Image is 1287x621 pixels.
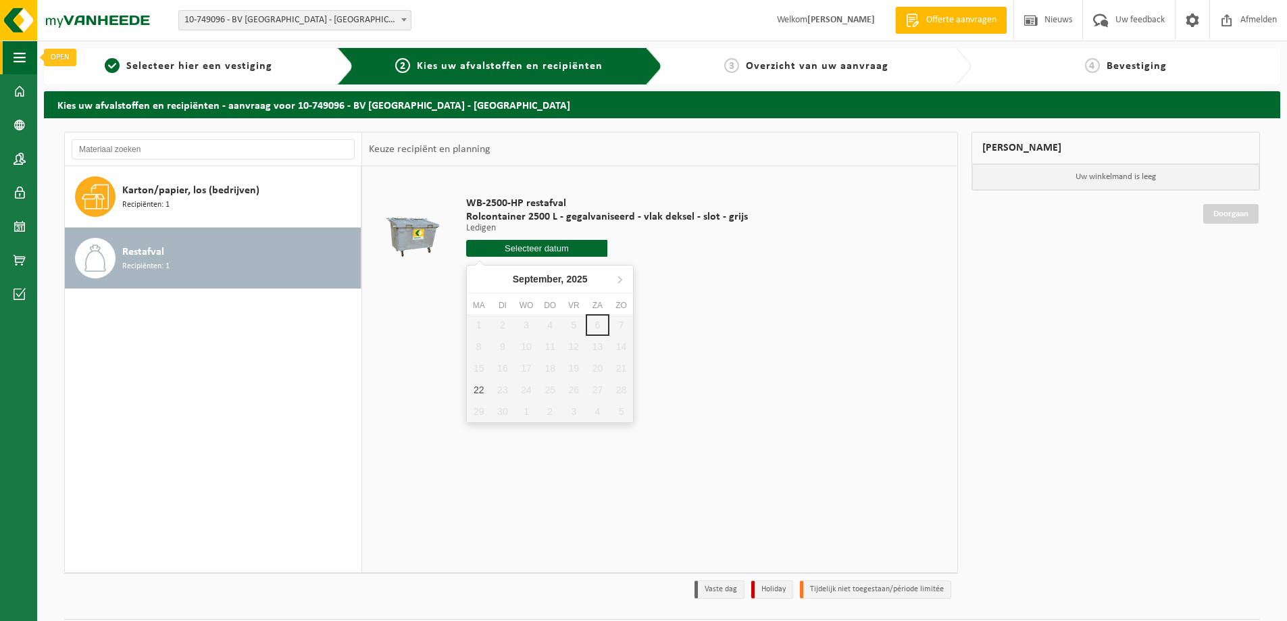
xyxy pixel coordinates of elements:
[179,11,411,30] span: 10-749096 - BV VETTENBURG - SINT-MARTENS-LATEM
[507,268,593,290] div: September,
[178,10,411,30] span: 10-749096 - BV VETTENBURG - SINT-MARTENS-LATEM
[514,299,538,312] div: wo
[65,166,361,228] button: Karton/papier, los (bedrijven) Recipiënten: 1
[466,224,748,233] p: Ledigen
[586,299,609,312] div: za
[65,228,361,289] button: Restafval Recipiënten: 1
[105,58,120,73] span: 1
[490,299,514,312] div: di
[724,58,739,73] span: 3
[466,210,748,224] span: Rolcontainer 2500 L - gegalvaniseerd - vlak deksel - slot - grijs
[122,199,170,212] span: Recipiënten: 1
[122,244,164,260] span: Restafval
[895,7,1007,34] a: Offerte aanvragen
[609,299,633,312] div: zo
[362,132,497,166] div: Keuze recipiënt en planning
[467,299,490,312] div: ma
[972,164,1260,190] p: Uw winkelmand is leeg
[1107,61,1167,72] span: Bevestiging
[751,580,793,599] li: Holiday
[126,61,272,72] span: Selecteer hier een vestiging
[695,580,745,599] li: Vaste dag
[466,240,607,257] input: Selecteer datum
[1203,204,1259,224] a: Doorgaan
[395,58,410,73] span: 2
[807,15,875,25] strong: [PERSON_NAME]
[122,182,259,199] span: Karton/papier, los (bedrijven)
[1085,58,1100,73] span: 4
[72,139,355,159] input: Materiaal zoeken
[51,58,326,74] a: 1Selecteer hier een vestiging
[122,260,170,273] span: Recipiënten: 1
[417,61,603,72] span: Kies uw afvalstoffen en recipiënten
[44,91,1280,118] h2: Kies uw afvalstoffen en recipiënten - aanvraag voor 10-749096 - BV [GEOGRAPHIC_DATA] - [GEOGRAPHI...
[562,299,586,312] div: vr
[923,14,1000,27] span: Offerte aanvragen
[971,132,1261,164] div: [PERSON_NAME]
[800,580,951,599] li: Tijdelijk niet toegestaan/période limitée
[538,299,562,312] div: do
[566,274,587,284] i: 2025
[466,197,748,210] span: WB-2500-HP restafval
[467,379,490,401] div: 22
[746,61,888,72] span: Overzicht van uw aanvraag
